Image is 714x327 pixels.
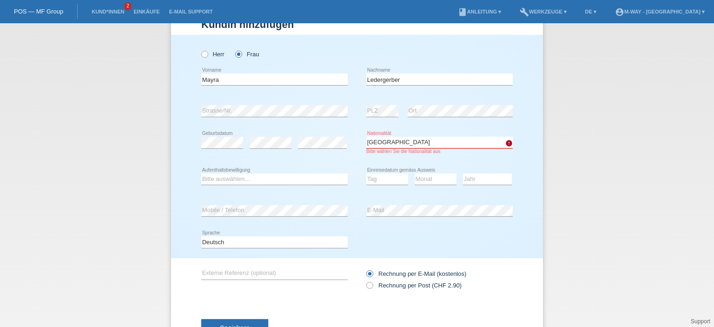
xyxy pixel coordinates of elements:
input: Frau [235,51,241,57]
i: book [458,7,467,17]
h1: Kundin hinzufügen [201,19,513,30]
i: error [505,140,513,147]
label: Frau [235,51,259,58]
a: account_circlem-way - [GEOGRAPHIC_DATA] ▾ [610,9,709,14]
a: Kund*innen [87,9,129,14]
a: E-Mail Support [165,9,218,14]
a: Einkäufe [129,9,164,14]
i: account_circle [615,7,624,17]
label: Rechnung per Post (CHF 2.90) [366,282,462,289]
input: Herr [201,51,207,57]
a: Support [691,318,710,325]
div: Bitte wählen Sie die Nationalität aus [366,149,513,154]
input: Rechnung per Post (CHF 2.90) [366,282,372,294]
a: bookAnleitung ▾ [453,9,506,14]
a: buildWerkzeuge ▾ [515,9,571,14]
label: Rechnung per E-Mail (kostenlos) [366,270,466,277]
a: POS — MF Group [14,8,63,15]
i: build [520,7,529,17]
a: DE ▾ [581,9,601,14]
span: 2 [124,2,132,10]
input: Rechnung per E-Mail (kostenlos) [366,270,372,282]
label: Herr [201,51,225,58]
